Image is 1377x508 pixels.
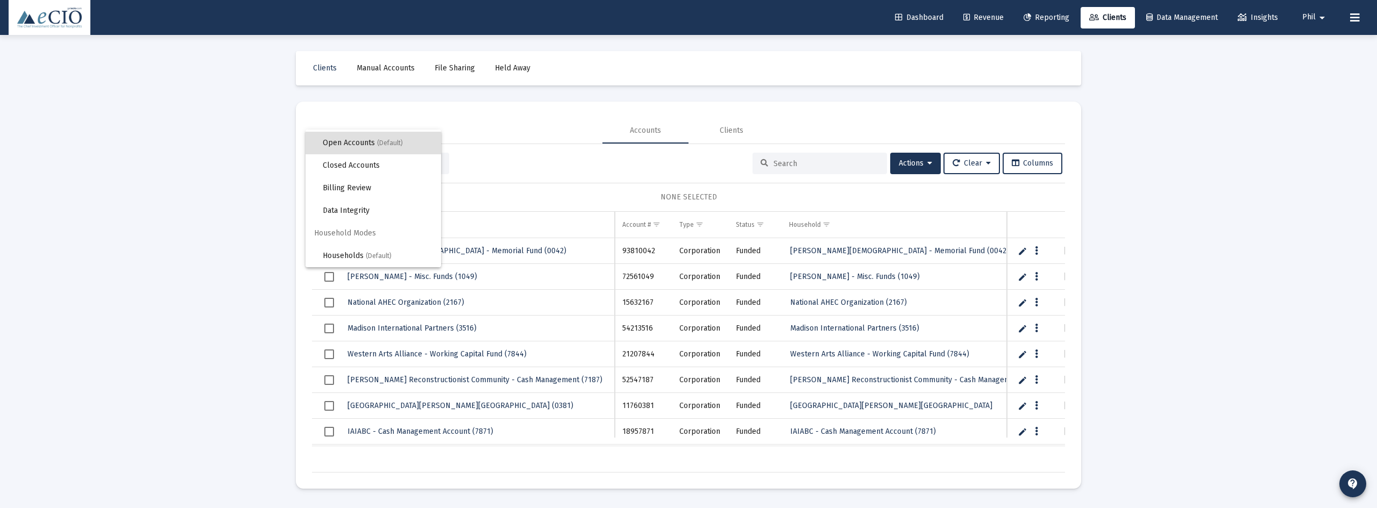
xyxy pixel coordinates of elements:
[366,252,392,260] span: (Default)
[323,177,432,199] span: Billing Review
[323,199,432,222] span: Data Integrity
[377,139,403,147] span: (Default)
[323,132,432,154] span: Open Accounts
[323,154,432,177] span: Closed Accounts
[323,245,432,267] span: Households
[306,222,441,245] span: Household Modes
